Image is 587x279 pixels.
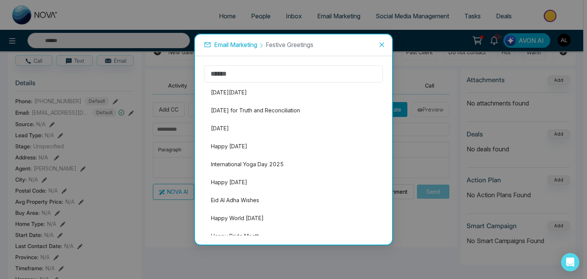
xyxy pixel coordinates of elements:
span: close [379,42,385,48]
li: Happy Pride Month [204,228,383,244]
li: [DATE][DATE] [204,84,383,101]
button: Close [371,34,392,55]
li: [DATE] [204,120,383,136]
span: Festive Greetings [266,41,313,49]
li: Eid Al Adha Wishes [204,192,383,208]
li: Happy [DATE] [204,174,383,190]
span: Email Marketing [214,41,257,49]
li: International Yoga Day 2025 [204,156,383,172]
li: Happy [DATE] [204,138,383,154]
li: [DATE] for Truth and Reconciliation [204,102,383,118]
li: Happy World [DATE] [204,210,383,226]
div: Open Intercom Messenger [561,253,579,271]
